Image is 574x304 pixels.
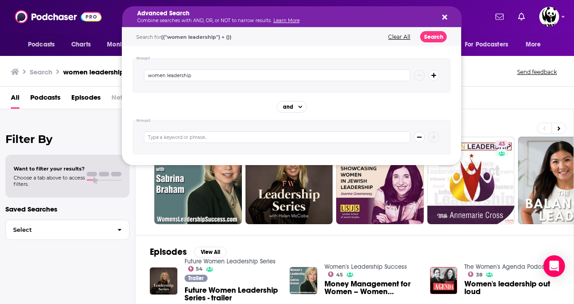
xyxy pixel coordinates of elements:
[150,246,187,258] h2: Episodes
[5,133,130,146] h2: Filter By
[430,267,458,295] img: Women's leadership out loud
[15,8,102,25] img: Podchaser - Follow, Share and Rate Podcasts
[420,31,447,42] button: Search
[137,18,432,23] p: Combine searches with AND, OR, or NOT to narrow results.
[499,140,505,149] span: 43
[336,137,424,224] a: 39
[150,246,227,258] a: EpisodesView All
[144,69,410,81] input: Type a keyword or phrase...
[519,36,552,53] button: open menu
[290,267,317,295] img: Money Management for Women – Women Leadership Success Podcast Transcripts #2
[144,131,410,143] input: Type a keyword or phrase...
[194,247,227,258] button: View All
[324,280,419,295] a: Money Management for Women – Women Leadership Success Podcast Transcripts #2
[30,68,52,76] h3: Search
[107,38,139,51] span: Monitoring
[328,272,343,277] a: 45
[111,90,142,109] span: Networks
[6,227,110,233] span: Select
[514,68,560,76] button: Send feedback
[283,104,293,110] span: and
[385,34,413,40] button: Clear All
[71,90,101,109] a: Episodes
[71,38,91,51] span: Charts
[154,137,242,224] a: 45
[464,280,559,295] a: Women's leadership out loud
[539,7,559,27] button: Show profile menu
[188,276,204,281] span: Trailer
[14,166,85,172] span: Want to filter your results?
[150,267,177,295] img: Future Women Leadership Series - trailer
[22,36,66,53] button: open menu
[131,6,470,27] div: Search podcasts, credits, & more...
[465,38,508,51] span: For Podcasters
[188,266,203,272] a: 54
[464,263,550,271] a: The Women's Agenda Podcast
[30,90,60,109] a: Podcasts
[136,34,231,40] span: Search for
[28,38,55,51] span: Podcasts
[136,56,150,60] h4: Group 1
[245,137,333,224] a: 54
[137,10,432,17] h5: Advanced Search
[539,7,559,27] span: Logged in as MXA_Team
[185,286,279,302] a: Future Women Leadership Series - trailer
[459,36,521,53] button: open menu
[14,175,85,187] span: Choose a tab above to access filters.
[5,205,130,213] p: Saved Searches
[514,9,528,24] a: Show notifications dropdown
[185,258,276,265] a: Future Women Leadership Series
[161,34,231,40] span: (("women leadership") + ())
[495,140,509,147] a: 43
[468,272,482,277] a: 38
[539,7,559,27] img: User Profile
[196,267,203,271] span: 54
[427,137,515,224] a: 43
[101,36,151,53] button: open menu
[65,36,96,53] a: Charts
[336,273,343,277] span: 45
[5,220,130,240] button: Select
[543,255,565,277] div: Open Intercom Messenger
[277,101,307,113] button: Choose View
[63,68,124,76] h3: women leadership
[492,9,507,24] a: Show notifications dropdown
[136,119,150,123] h4: Group 2
[273,18,300,23] a: Learn More
[526,38,541,51] span: More
[476,273,482,277] span: 38
[324,263,407,271] a: Women's Leadership Success
[11,90,19,109] a: All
